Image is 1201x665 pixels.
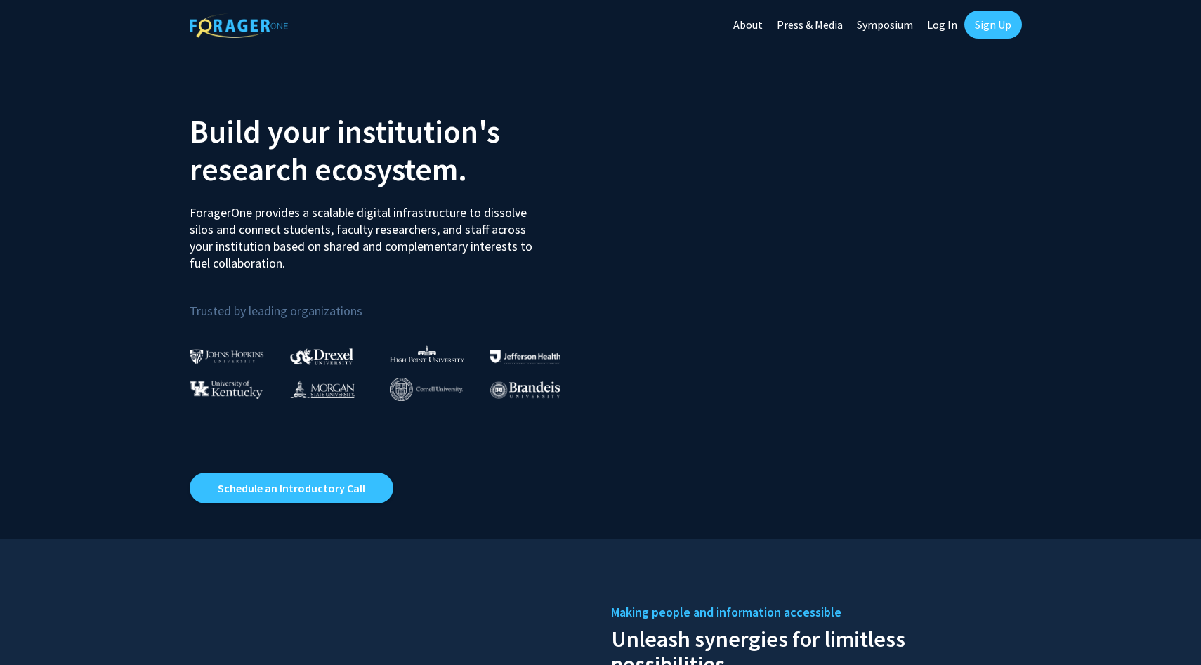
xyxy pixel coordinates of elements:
h2: Build your institution's research ecosystem. [190,112,590,188]
h5: Making people and information accessible [611,602,1011,623]
img: Morgan State University [290,380,355,398]
img: Thomas Jefferson University [490,350,560,364]
img: High Point University [390,345,464,362]
img: Cornell University [390,378,463,401]
img: Johns Hopkins University [190,349,264,364]
img: Drexel University [290,348,353,364]
img: University of Kentucky [190,380,263,399]
a: Opens in a new tab [190,473,393,503]
img: Brandeis University [490,381,560,399]
p: Trusted by leading organizations [190,283,590,322]
a: Sign Up [964,11,1022,39]
p: ForagerOne provides a scalable digital infrastructure to dissolve silos and connect students, fac... [190,194,542,272]
img: ForagerOne Logo [190,13,288,38]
